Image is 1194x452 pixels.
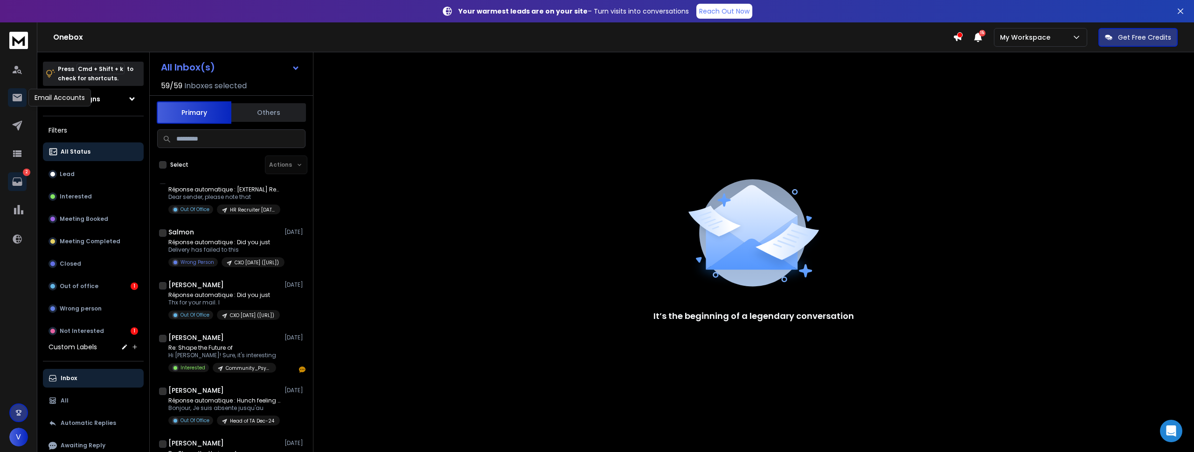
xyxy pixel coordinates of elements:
p: Wrong person [60,305,102,312]
p: Out Of Office [180,206,209,213]
h3: Custom Labels [49,342,97,352]
p: All [61,397,69,404]
p: Dear sender, please note that [168,193,280,201]
button: Wrong person [43,299,144,318]
p: CXO [DATE] ([URL]) [235,259,279,266]
p: Meeting Booked [60,215,108,223]
strong: Your warmest leads are on your site [458,7,588,16]
p: Head of TA Dec-24 [230,417,274,424]
button: All [43,391,144,410]
p: Inbox [61,374,77,382]
button: V [9,428,28,446]
p: Awaiting Reply [61,442,105,449]
p: CXO [DATE] ([URL]) [230,312,274,319]
button: All Status [43,142,144,161]
p: [DATE] [285,439,305,447]
a: 2 [8,172,27,191]
button: Others [231,102,306,123]
p: Out Of Office [180,311,209,318]
h1: [PERSON_NAME] [168,333,224,342]
button: Lead [43,165,144,184]
p: [DATE] [285,228,305,236]
p: Get Free Credits [1118,33,1171,42]
p: Not Interested [60,327,104,335]
button: Meeting Booked [43,210,144,228]
p: Réponse automatique : [EXTERNAL] Revolutionize Your [168,186,280,193]
button: Closed [43,254,144,273]
a: Reach Out Now [696,4,752,19]
p: Hi [PERSON_NAME]! Sure, it's interesting [168,352,276,359]
p: Re: Shape the Future of [168,344,276,352]
p: Interested [180,364,205,371]
p: HR Recruiter [DATE] ([URL] ) [230,206,275,213]
button: Inbox [43,369,144,388]
h1: [PERSON_NAME] [168,438,224,448]
button: Not Interested1 [43,322,144,340]
h1: [PERSON_NAME] [168,386,224,395]
p: Meeting Completed [60,238,120,245]
label: Select [170,161,188,169]
button: Primary [157,101,231,124]
div: Open Intercom Messenger [1160,420,1182,442]
img: logo [9,32,28,49]
p: Out of office [60,282,98,290]
p: It’s the beginning of a legendary conversation [653,310,854,323]
div: Email Accounts [28,89,91,106]
p: Community_Psychology [DATE] [226,365,271,372]
p: Wrong Person [180,259,214,266]
h1: All Inbox(s) [161,63,215,72]
h1: [PERSON_NAME] [168,280,224,290]
span: 59 / 59 [161,80,182,92]
p: Interested [60,193,92,200]
p: Reach Out Now [699,7,750,16]
p: Press to check for shortcuts. [58,64,133,83]
h1: Salmon [168,227,194,237]
button: Meeting Completed [43,232,144,251]
p: Lead [60,170,75,178]
div: 1 [131,282,138,290]
h3: Inboxes selected [184,80,247,92]
button: Interested [43,187,144,206]
button: Out of office1 [43,277,144,296]
p: Réponse automatique : Hunch feeling more [168,397,280,404]
p: – Turn visits into conversations [458,7,689,16]
button: All Campaigns [43,90,144,108]
p: Closed [60,260,81,268]
h3: Filters [43,124,144,137]
h1: Onebox [53,32,953,43]
p: Thx for your mail. I [168,299,280,306]
p: [DATE] [285,281,305,289]
button: Automatic Replies [43,414,144,432]
p: All Status [61,148,90,155]
p: [DATE] [285,334,305,341]
p: Out Of Office [180,417,209,424]
p: 2 [23,169,30,176]
p: Automatic Replies [61,419,116,427]
p: My Workspace [1000,33,1054,42]
button: All Inbox(s) [153,58,307,77]
span: Cmd + Shift + k [76,64,125,74]
p: Réponse automatique : Did you just [168,239,280,246]
span: 15 [979,30,986,36]
p: Bonjour, Je suis absente jusqu'au [168,404,280,412]
p: [DATE] [285,387,305,394]
p: Delivery has failed to this [168,246,280,254]
button: Get Free Credits [1098,28,1178,47]
div: 1 [131,327,138,335]
p: Réponse automatique : Did you just [168,291,280,299]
